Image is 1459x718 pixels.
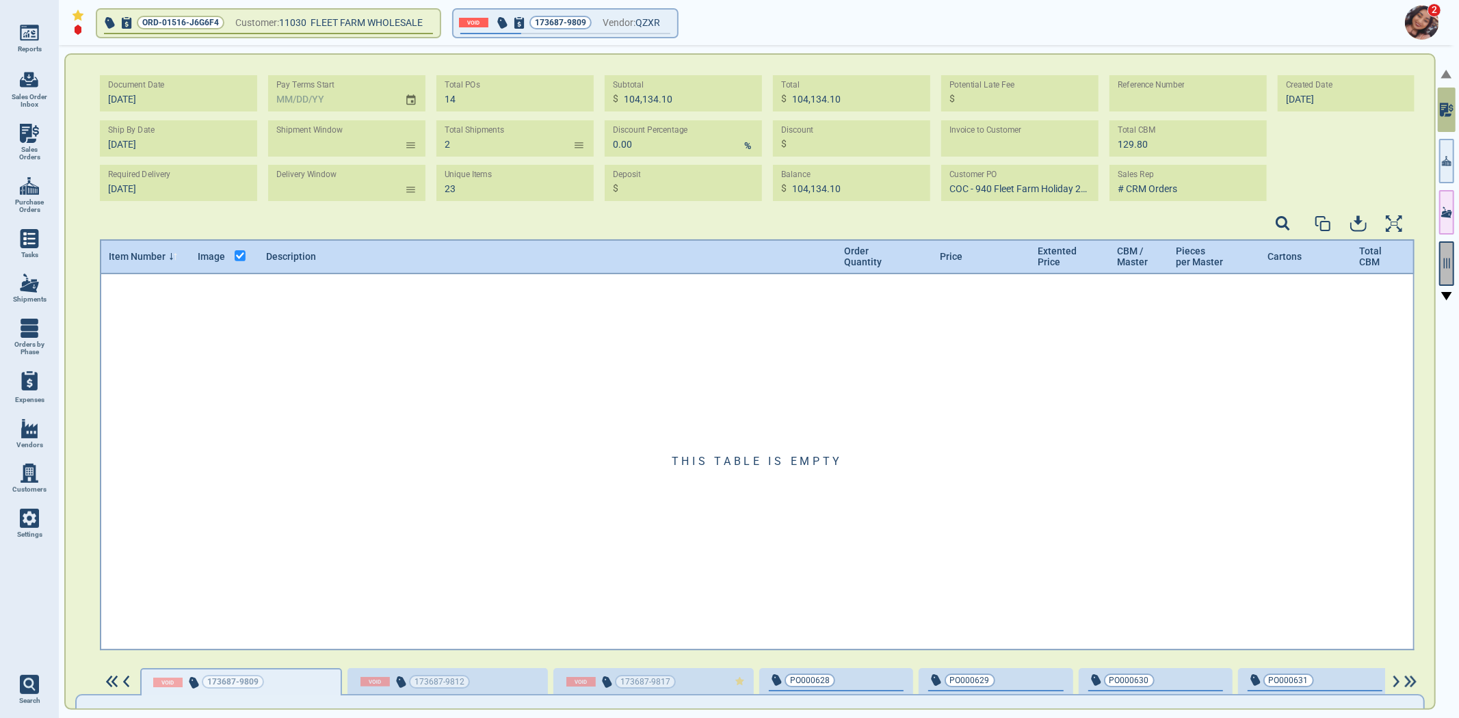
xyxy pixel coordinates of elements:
button: 173687-9809Vendor:QZXR [454,10,677,37]
button: ORD-01516-J6G6F4Customer:11030 FLEET FARM WHOLESALE [97,10,440,37]
span: Image [198,251,225,262]
input: MM/DD/YY [100,75,249,111]
span: Cartons [1267,251,1302,262]
img: Avatar [1405,5,1439,40]
input: MM/DD/YY [1278,75,1427,111]
img: menu_icon [20,274,39,293]
span: Sales Order Inbox [11,93,48,109]
input: MM/DD/YY [100,120,249,157]
button: Choose date [399,81,425,105]
span: ORD-01516-J6G6F4 [142,16,219,29]
p: $ [781,137,787,151]
span: Pieces per Master [1176,245,1223,267]
span: Customer: [235,14,279,31]
span: Price [940,251,963,262]
span: CBM / Master [1117,245,1148,267]
span: 11030 [279,14,311,31]
p: % [744,139,751,153]
span: QZXR [635,14,660,31]
span: Order Quantity [844,245,881,267]
p: $ [949,92,955,106]
img: menu_icon [20,124,39,143]
label: Document Date [108,80,165,90]
span: Item Number [109,251,166,262]
p: $ [781,181,787,196]
span: Shipments [13,295,47,304]
span: Vendor: [603,14,635,31]
span: Description [266,251,316,262]
label: Discount Percentage [613,125,688,135]
label: Balance [781,170,811,180]
label: Total Shipments [445,125,504,135]
span: Customers [12,486,47,494]
label: Discount [781,125,813,135]
span: Sales Orders [11,146,48,161]
img: diamond [74,24,82,36]
label: Potential Late Fee [949,80,1014,90]
img: menu_icon [20,319,39,338]
span: Purchase Orders [11,198,48,214]
p: $ [613,92,618,106]
label: Reference Number [1118,80,1185,90]
span: FLEET FARM WHOLESALE [311,17,423,28]
span: Extented Price [1038,245,1073,267]
label: Required Delivery [108,170,171,180]
p: $ [781,92,787,106]
img: menu_icon [20,419,39,438]
span: This table is empty [672,456,843,467]
span: PO000631 [1269,674,1309,687]
span: 173687-9809 [535,16,586,29]
label: Invoice to Customer [949,125,1021,135]
span: Expenses [15,396,44,404]
label: Deposit [613,170,641,180]
img: menu_icon [20,229,39,248]
span: Vendors [16,441,43,449]
img: DoubleArrowIcon [103,676,120,688]
label: Ship By Date [108,125,155,135]
label: Customer PO [949,170,997,180]
label: Sales Rep [1118,170,1154,180]
input: MM/DD/YY [100,165,249,201]
span: Tasks [21,251,38,259]
label: Created Date [1286,80,1332,90]
input: MM/DD/YY [268,75,394,111]
span: PO000630 [1109,674,1149,687]
label: Pay Terms Start [276,80,334,90]
label: Shipment Window [276,125,343,135]
span: 2 [1428,3,1441,17]
span: Settings [17,531,42,539]
label: Unique Items [445,170,492,180]
span: Total CBM [1359,245,1380,267]
span: Reports [18,45,42,53]
label: Subtotal [613,80,644,90]
label: Delivery Window [276,170,337,180]
label: Total [781,80,800,90]
img: menu_icon [20,464,39,483]
label: Total CBM [1118,125,1156,135]
img: DoubleArrowIcon [1402,676,1419,688]
img: menu_icon [20,509,39,528]
img: menu_icon [20,23,39,42]
img: menu_icon [20,176,39,196]
span: Orders by Phase [11,341,48,356]
span: PO000628 [790,674,830,687]
label: Total POs [445,80,480,90]
span: PO000629 [950,674,990,687]
span: Search [19,697,40,705]
p: $ [613,181,618,196]
img: ArrowIcon [120,676,132,688]
img: ArrowIcon [1391,676,1402,688]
